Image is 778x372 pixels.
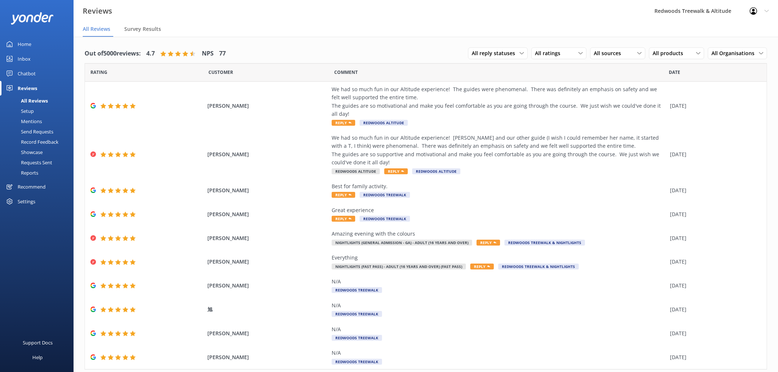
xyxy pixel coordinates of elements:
span: Redwoods Treewalk & Nightlights [498,264,579,269]
div: Mentions [4,116,42,126]
a: Send Requests [4,126,74,137]
span: [PERSON_NAME] [207,186,328,194]
div: Best for family activity. [332,182,666,190]
div: Home [18,37,31,51]
span: All sources [594,49,625,57]
a: Mentions [4,116,74,126]
span: Redwoods Treewalk [360,192,410,198]
div: [DATE] [670,234,757,242]
span: [PERSON_NAME] [207,150,328,158]
div: [DATE] [670,150,757,158]
a: Reports [4,168,74,178]
a: Requests Sent [4,157,74,168]
span: Date [90,69,107,76]
div: Showcase [4,147,43,157]
span: Date [208,69,233,76]
a: Record Feedback [4,137,74,147]
div: N/A [332,301,666,310]
span: Redwoods Treewalk [332,335,382,341]
div: Support Docs [23,335,53,350]
span: Redwoods Treewalk [332,287,382,293]
div: Settings [18,194,35,209]
h4: 77 [219,49,226,58]
span: Date [669,69,680,76]
div: Record Feedback [4,137,58,147]
span: Reply [470,264,494,269]
span: [PERSON_NAME] [207,329,328,337]
div: [DATE] [670,282,757,290]
div: We had so much fun in our Altitude experience! The guides were phenomenal. There was definitely a... [332,85,666,118]
span: [PERSON_NAME] [207,282,328,290]
div: Chatbot [18,66,36,81]
span: 旭 [207,305,328,314]
div: [DATE] [670,210,757,218]
span: All ratings [535,49,565,57]
span: Redwoods Treewalk [332,311,382,317]
div: N/A [332,278,666,286]
a: Setup [4,106,74,116]
span: Nightlights (Fast Pass) - Adult (16 years and over) (fast pass) [332,264,466,269]
h4: NPS [202,49,214,58]
span: All products [653,49,688,57]
span: Redwoods Treewalk [360,216,410,222]
div: Setup [4,106,34,116]
div: Reports [4,168,38,178]
span: Reply [332,216,355,222]
span: [PERSON_NAME] [207,210,328,218]
span: All Organisations [711,49,759,57]
span: [PERSON_NAME] [207,234,328,242]
div: N/A [332,349,666,357]
h4: Out of 5000 reviews: [85,49,141,58]
span: [PERSON_NAME] [207,353,328,361]
div: [DATE] [670,258,757,266]
span: [PERSON_NAME] [207,102,328,110]
span: All reply statuses [472,49,520,57]
span: Reply [477,240,500,246]
a: Showcase [4,147,74,157]
a: All Reviews [4,96,74,106]
div: [DATE] [670,353,757,361]
div: Amazing evening with the colours [332,230,666,238]
h4: 4.7 [146,49,155,58]
span: Nightlights (General Admission - GA) - Adult (16 years and over) [332,240,472,246]
div: We had so much fun in our Altitude experience! [PERSON_NAME] and our other guide (I wish I could ... [332,134,666,167]
div: Recommend [18,179,46,194]
div: Help [32,350,43,365]
span: Redwoods Altitude [332,168,380,174]
div: Inbox [18,51,31,66]
span: Redwoods Treewalk [332,359,382,365]
div: Requests Sent [4,157,52,168]
div: [DATE] [670,305,757,314]
span: Question [334,69,358,76]
div: [DATE] [670,102,757,110]
div: [DATE] [670,186,757,194]
span: [PERSON_NAME] [207,258,328,266]
span: Redwoods Treewalk & Nightlights [504,240,585,246]
div: [DATE] [670,329,757,337]
span: Reply [384,168,408,174]
div: All Reviews [4,96,48,106]
h3: Reviews [83,5,112,17]
span: All Reviews [83,25,110,33]
div: Send Requests [4,126,53,137]
img: yonder-white-logo.png [11,12,53,24]
span: Redwoods Altitude [412,168,460,174]
span: Reply [332,192,355,198]
div: N/A [332,325,666,333]
div: Everything [332,254,666,262]
span: Redwoods Altitude [360,120,408,126]
div: Reviews [18,81,37,96]
span: Survey Results [124,25,161,33]
div: Great experience [332,206,666,214]
span: Reply [332,120,355,126]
